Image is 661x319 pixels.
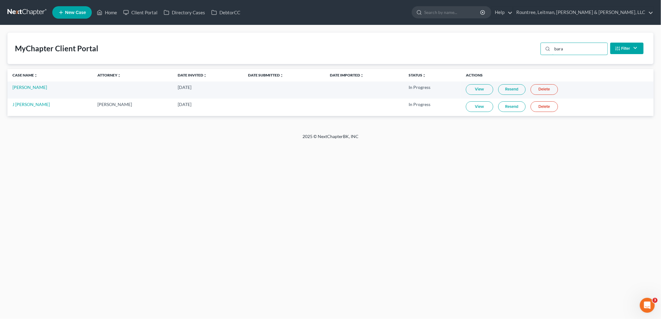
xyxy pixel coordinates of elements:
[120,7,161,18] a: Client Portal
[248,73,284,77] a: Date Submittedunfold_more
[178,102,191,107] span: [DATE]
[203,74,207,77] i: unfold_more
[513,7,653,18] a: Rountree, Leitman, [PERSON_NAME] & [PERSON_NAME], LLC
[208,7,243,18] a: DebtorCC
[97,73,121,77] a: Attorneyunfold_more
[34,74,38,77] i: unfold_more
[552,43,607,55] input: Search...
[640,298,655,313] iframe: Intercom live chat
[178,73,207,77] a: Date Invitedunfold_more
[653,298,658,303] span: 3
[466,101,493,112] a: View
[409,73,426,77] a: Statusunfold_more
[404,99,461,116] td: In Progress
[92,99,172,116] td: [PERSON_NAME]
[531,84,558,95] a: Delete
[492,7,513,18] a: Help
[12,73,38,77] a: Case Nameunfold_more
[360,74,364,77] i: unfold_more
[466,84,493,95] a: View
[423,74,426,77] i: unfold_more
[15,44,98,53] div: MyChapter Client Portal
[610,43,644,54] button: Filter
[330,73,364,77] a: Date Importedunfold_more
[461,69,654,81] th: Actions
[280,74,284,77] i: unfold_more
[498,84,526,95] a: Resend
[12,102,50,107] a: J [PERSON_NAME]
[117,74,121,77] i: unfold_more
[94,7,120,18] a: Home
[12,85,47,90] a: [PERSON_NAME]
[153,133,508,145] div: 2025 © NextChapterBK, INC
[161,7,208,18] a: Directory Cases
[404,81,461,99] td: In Progress
[178,85,191,90] span: [DATE]
[531,101,558,112] a: Delete
[65,10,86,15] span: New Case
[424,7,481,18] input: Search by name...
[498,101,526,112] a: Resend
